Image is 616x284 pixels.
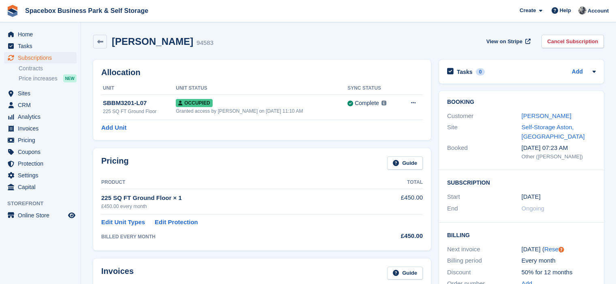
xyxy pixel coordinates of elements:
span: Subscriptions [18,52,66,63]
div: Customer [447,111,522,121]
img: icon-info-grey-7440780725fd019a000dd9b08b2336e03edf1995a4989e88bcd33f0948082b44.svg [382,101,386,105]
h2: Invoices [101,267,134,280]
th: Unit Status [176,82,347,95]
a: Preview store [67,210,77,220]
a: Guide [387,267,423,280]
a: Cancel Subscription [541,35,604,48]
span: View on Stripe [486,38,522,46]
span: Protection [18,158,66,169]
div: Site [447,123,522,141]
a: menu [4,40,77,52]
span: Capital [18,181,66,193]
a: menu [4,88,77,99]
div: Granted access by [PERSON_NAME] on [DATE] 11:10 AM [176,107,347,115]
div: [DATE] ( ) [522,245,596,254]
span: Help [560,6,571,15]
div: 0 [476,68,485,76]
a: Edit Unit Types [101,218,145,227]
div: 50% for 12 months [522,268,596,277]
div: Start [447,192,522,202]
span: Home [18,29,66,40]
a: menu [4,135,77,146]
a: Spacebox Business Park & Self Storage [22,4,151,17]
div: Booked [447,143,522,160]
a: menu [4,146,77,158]
span: Ongoing [522,205,545,212]
a: Guide [387,156,423,170]
span: Tasks [18,40,66,52]
a: View on Stripe [483,35,532,48]
a: Price increases NEW [19,74,77,83]
a: menu [4,99,77,111]
div: SBBM3201-L07 [103,99,176,108]
a: menu [4,170,77,181]
span: Pricing [18,135,66,146]
th: Product [101,176,363,189]
div: Tooltip anchor [558,246,565,253]
a: menu [4,52,77,63]
h2: Subscription [447,178,596,186]
h2: Pricing [101,156,129,170]
h2: Billing [447,231,596,239]
a: Edit Protection [155,218,198,227]
span: Online Store [18,210,66,221]
th: Sync Status [347,82,400,95]
a: menu [4,111,77,122]
div: 94583 [196,38,213,48]
div: End [447,204,522,213]
div: NEW [63,74,77,82]
a: Add Unit [101,123,126,133]
th: Total [363,176,423,189]
td: £450.00 [363,189,423,214]
div: Discount [447,268,522,277]
img: SUDIPTA VIRMANI [578,6,586,15]
span: CRM [18,99,66,111]
span: Settings [18,170,66,181]
span: Storefront [7,200,81,208]
div: Every month [522,256,596,265]
h2: Tasks [457,68,473,76]
a: menu [4,210,77,221]
div: 225 SQ FT Ground Floor [103,108,176,115]
h2: Allocation [101,68,423,77]
span: Account [588,7,609,15]
div: Billing period [447,256,522,265]
span: Invoices [18,123,66,134]
div: 225 SQ FT Ground Floor × 1 [101,194,363,203]
span: Analytics [18,111,66,122]
span: Occupied [176,99,212,107]
span: Coupons [18,146,66,158]
a: [PERSON_NAME] [522,112,571,119]
a: Contracts [19,65,77,72]
div: BILLED EVERY MONTH [101,233,363,240]
span: Sites [18,88,66,99]
img: stora-icon-8386f47178a22dfd0bd8f6a31ec36ba5ce8667c1dd55bd0f319d3a0aa187defe.svg [6,5,19,17]
a: menu [4,123,77,134]
span: Create [520,6,536,15]
th: Unit [101,82,176,95]
h2: [PERSON_NAME] [112,36,193,47]
h2: Booking [447,99,596,105]
div: Other ([PERSON_NAME]) [522,153,596,161]
a: Add [572,67,583,77]
div: £450.00 [363,231,423,241]
div: £450.00 every month [101,203,363,210]
a: Reset [544,246,560,252]
span: Price increases [19,75,58,82]
a: menu [4,29,77,40]
a: menu [4,181,77,193]
div: Complete [355,99,379,107]
div: [DATE] 07:23 AM [522,143,596,153]
a: Self-Storage Aston, [GEOGRAPHIC_DATA] [522,124,585,140]
a: menu [4,158,77,169]
time: 2025-08-01 00:00:00 UTC [522,192,541,202]
div: Next invoice [447,245,522,254]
